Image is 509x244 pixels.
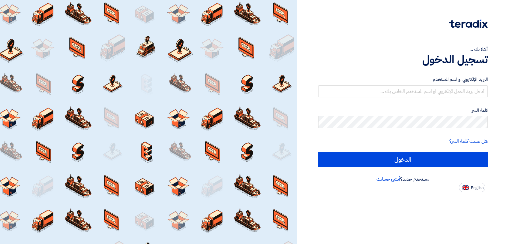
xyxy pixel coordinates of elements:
[318,46,488,53] div: أهلا بك ...
[318,152,488,167] input: الدخول
[463,185,469,190] img: en-US.png
[318,53,488,66] h1: تسجيل الدخول
[318,85,488,97] input: أدخل بريد العمل الإلكتروني او اسم المستخدم الخاص بك ...
[318,107,488,114] label: كلمة السر
[376,175,400,183] a: أنشئ حسابك
[318,76,488,83] label: البريد الإلكتروني او اسم المستخدم
[318,175,488,183] div: مستخدم جديد؟
[449,20,488,28] img: Teradix logo
[449,138,488,145] a: هل نسيت كلمة السر؟
[471,186,484,190] span: English
[459,183,485,192] button: English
